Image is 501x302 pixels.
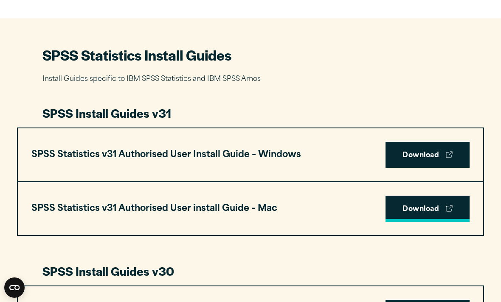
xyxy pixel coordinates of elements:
[31,147,301,163] h3: SPSS Statistics v31 Authorised User Install Guide – Windows
[386,142,470,168] a: Download
[42,45,459,64] h2: SPSS Statistics Install Guides
[42,105,459,121] h3: SPSS Install Guides v31
[386,196,470,222] a: Download
[42,263,459,279] h3: SPSS Install Guides v30
[31,201,277,217] h3: SPSS Statistics v31 Authorised User install Guide – Mac
[42,73,459,86] p: Install Guides specific to IBM SPSS Statistics and IBM SPSS Amos
[4,277,25,298] button: Open CMP widget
